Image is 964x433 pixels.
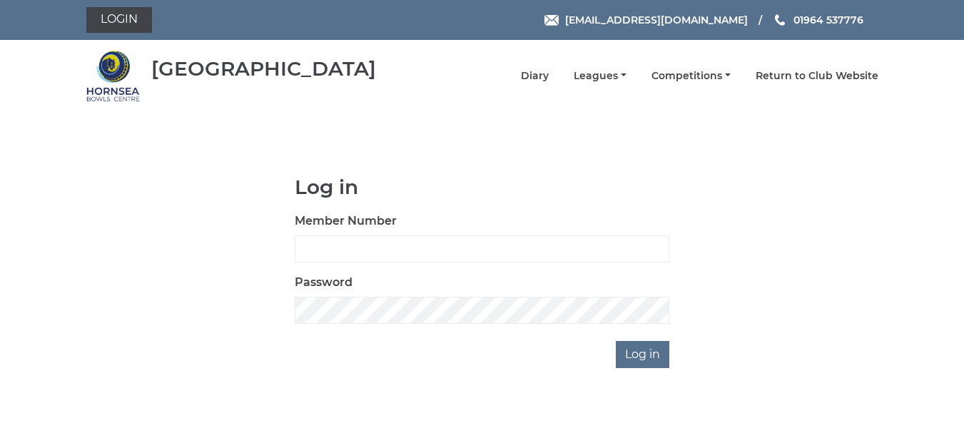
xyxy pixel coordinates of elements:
[86,7,152,33] a: Login
[574,69,626,83] a: Leagues
[565,14,748,26] span: [EMAIL_ADDRESS][DOMAIN_NAME]
[295,274,352,291] label: Password
[793,14,863,26] span: 01964 537776
[544,15,559,26] img: Email
[773,12,863,28] a: Phone us 01964 537776
[651,69,731,83] a: Competitions
[616,341,669,368] input: Log in
[544,12,748,28] a: Email [EMAIL_ADDRESS][DOMAIN_NAME]
[151,58,376,80] div: [GEOGRAPHIC_DATA]
[86,49,140,103] img: Hornsea Bowls Centre
[756,69,878,83] a: Return to Club Website
[295,176,669,198] h1: Log in
[295,213,397,230] label: Member Number
[775,14,785,26] img: Phone us
[521,69,549,83] a: Diary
